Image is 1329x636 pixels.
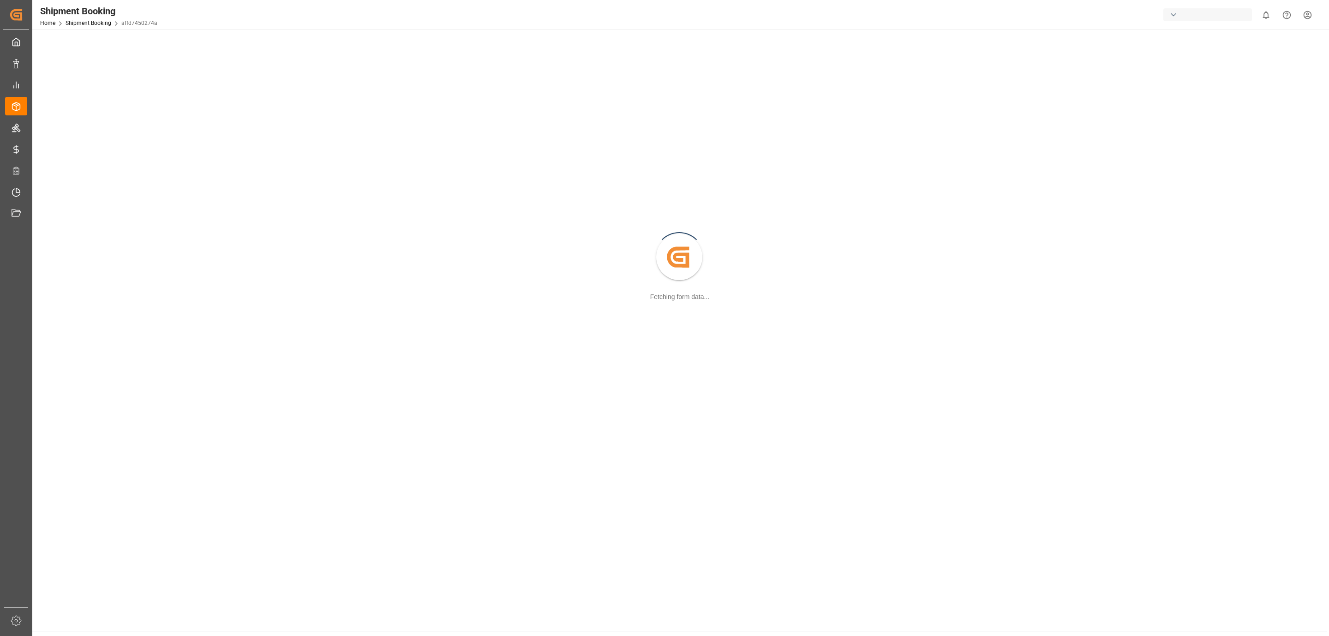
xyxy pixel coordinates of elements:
[40,4,157,18] div: Shipment Booking
[40,20,55,26] a: Home
[650,292,709,302] div: Fetching form data...
[66,20,111,26] a: Shipment Booking
[1276,5,1297,25] button: Help Center
[1256,5,1276,25] button: show 0 new notifications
